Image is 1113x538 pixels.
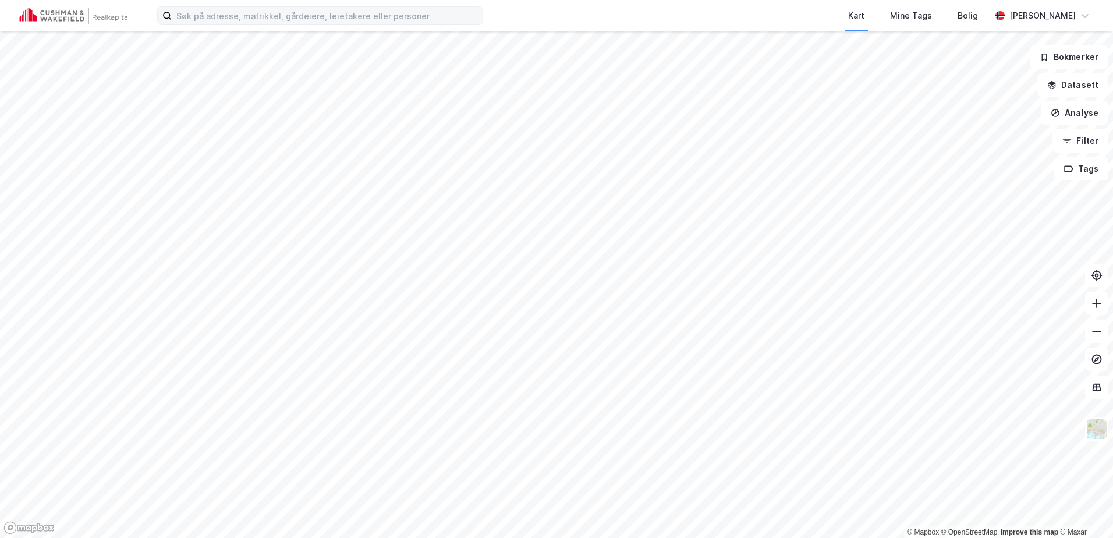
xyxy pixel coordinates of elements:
[1052,129,1108,153] button: Filter
[1001,528,1058,536] a: Improve this map
[890,9,932,23] div: Mine Tags
[848,9,864,23] div: Kart
[958,9,978,23] div: Bolig
[1055,482,1113,538] iframe: Chat Widget
[19,8,129,24] img: cushman-wakefield-realkapital-logo.202ea83816669bd177139c58696a8fa1.svg
[1055,482,1113,538] div: Kontrollprogram for chat
[1009,9,1076,23] div: [PERSON_NAME]
[1041,101,1108,125] button: Analyse
[1086,418,1108,440] img: Z
[1030,45,1108,69] button: Bokmerker
[941,528,998,536] a: OpenStreetMap
[1054,157,1108,180] button: Tags
[3,521,55,535] a: Mapbox homepage
[172,7,483,24] input: Søk på adresse, matrikkel, gårdeiere, leietakere eller personer
[907,528,939,536] a: Mapbox
[1037,73,1108,97] button: Datasett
